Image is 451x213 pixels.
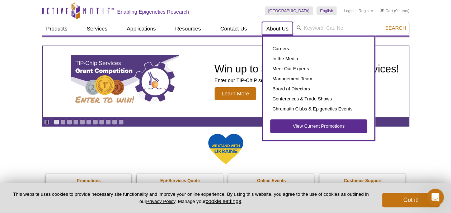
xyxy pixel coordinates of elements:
strong: Customer Support [344,178,381,183]
a: Go to slide 3 [67,119,72,125]
a: Conferences & Trade Shows [270,94,367,104]
a: In the Media [270,54,367,64]
strong: Epi-Services Quote [160,178,200,183]
a: Go to slide 6 [86,119,91,125]
a: View Current Promotions [270,119,367,133]
strong: Online Events [257,178,286,183]
a: Chromatin Clubs & Epigenetics Events [270,104,367,114]
a: Products [42,22,72,35]
a: Services [83,22,112,35]
h2: Win up to $45,000 in TIP-ChIP services! [215,63,399,74]
a: Applications [122,22,160,35]
article: TIP-ChIP Services Grant Competition [43,46,409,117]
a: Go to slide 10 [112,119,117,125]
a: Management Team [270,74,367,84]
a: Board of Directors [270,84,367,94]
a: Go to slide 4 [73,119,79,125]
a: Go to slide 9 [105,119,111,125]
li: (0 items) [380,6,409,15]
a: Careers [270,44,367,54]
a: Register [358,8,373,13]
p: Enter our TIP-ChIP services grant competition for your chance to win. [215,77,399,84]
a: Go to slide 11 [118,119,124,125]
a: Go to slide 1 [54,119,59,125]
button: Search [383,25,408,31]
img: We Stand With Ukraine [208,133,244,165]
a: Cart [380,8,393,13]
a: Customer Support [319,174,406,188]
li: | [356,6,357,15]
a: Promotions [46,174,132,188]
a: Go to slide 8 [99,119,104,125]
a: Privacy Policy [146,199,175,204]
a: Go to slide 2 [60,119,66,125]
a: TIP-ChIP Services Grant Competition Win up to $45,000 in TIP-ChIP services! Enter our TIP-ChIP se... [43,46,409,117]
input: Keyword, Cat. No. [293,22,409,34]
a: Meet Our Experts [270,64,367,74]
strong: Promotions [77,178,101,183]
button: Got it! [382,193,440,207]
iframe: Intercom live chat [427,189,444,206]
a: Login [344,8,353,13]
a: Go to slide 7 [93,119,98,125]
a: [GEOGRAPHIC_DATA] [265,6,313,15]
h2: Enabling Epigenetics Research [117,9,189,15]
span: Learn More [215,87,257,100]
button: cookie settings [206,198,241,204]
p: This website uses cookies to provide necessary site functionality and improve your online experie... [11,191,370,205]
a: Online Events [228,174,315,188]
img: Your Cart [380,9,384,12]
span: Search [385,25,406,31]
a: Go to slide 5 [80,119,85,125]
a: English [316,6,337,15]
a: Toggle autoplay [44,119,50,125]
a: Contact Us [216,22,251,35]
img: TIP-ChIP Services Grant Competition [71,55,179,109]
a: Epi-Services Quote [137,174,224,188]
a: Resources [171,22,205,35]
a: About Us [262,22,293,35]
